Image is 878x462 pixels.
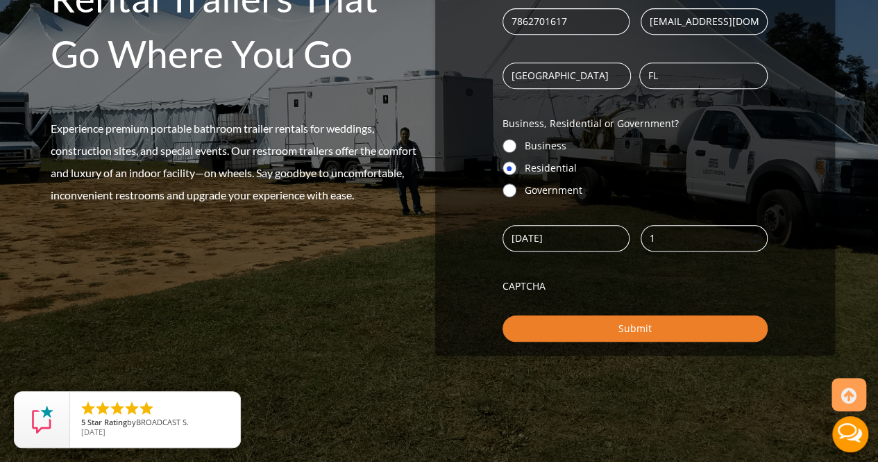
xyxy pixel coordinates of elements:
[639,63,768,89] input: State
[138,400,155,417] li: 
[81,417,85,427] span: 5
[525,139,768,153] label: Business
[641,225,768,251] input: Number of Units
[81,427,105,437] span: [DATE]
[87,417,127,427] span: Star Rating
[81,418,229,428] span: by
[28,406,56,434] img: Review Rating
[641,8,768,35] input: Email
[136,417,189,427] span: BROADCAST S.
[124,400,140,417] li: 
[525,183,768,197] label: Government
[94,400,111,417] li: 
[525,161,768,175] label: Residential
[503,63,631,89] input: City
[503,8,630,35] input: Phone
[503,117,679,131] legend: Business, Residential or Government?
[503,279,768,293] label: CAPTCHA
[822,406,878,462] button: Live Chat
[503,315,768,342] input: Submit
[503,225,630,251] input: Rental Start Date
[80,400,96,417] li: 
[51,122,416,201] span: Experience premium portable bathroom trailer rentals for weddings, construction sites, and specia...
[109,400,126,417] li: 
